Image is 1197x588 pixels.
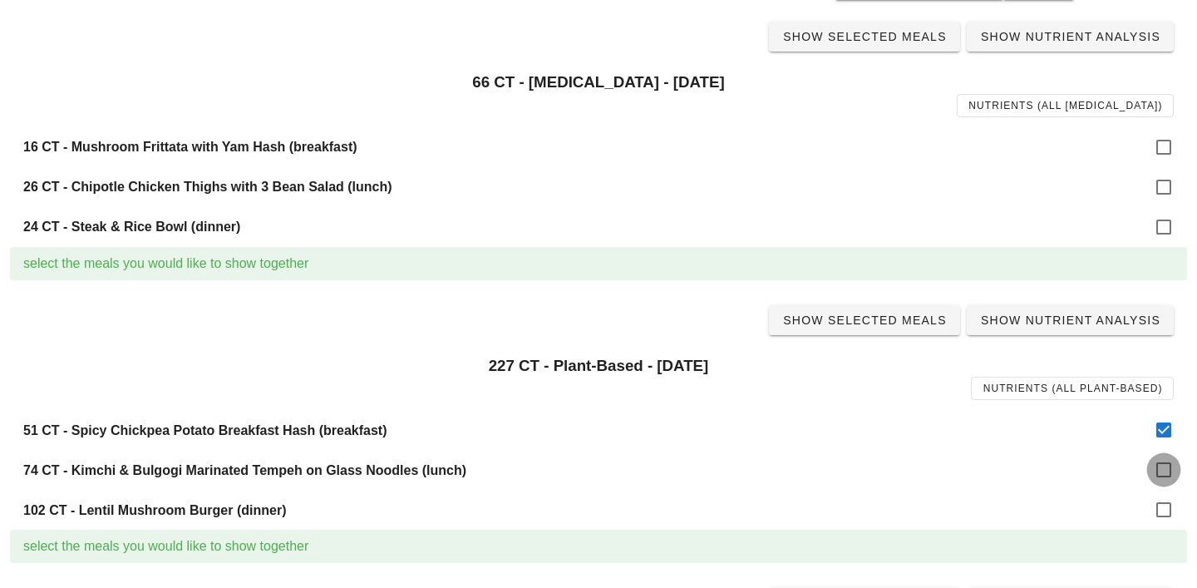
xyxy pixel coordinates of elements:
[782,314,947,327] span: Show Selected Meals
[980,30,1160,43] span: Show Nutrient Analysis
[971,377,1174,400] a: Nutrients (all Plant-Based)
[23,219,1140,235] h4: 24 CT - Steak & Rice Bowl (dinner)
[23,139,1140,155] h4: 16 CT - Mushroom Frittata with Yam Hash (breakfast)
[983,383,1163,394] span: Nutrients (all Plant-Based)
[980,314,1160,327] span: Show Nutrient Analysis
[782,30,947,43] span: Show Selected Meals
[967,305,1174,335] a: Show Nutrient Analysis
[967,22,1174,52] a: Show Nutrient Analysis
[23,422,1140,438] h4: 51 CT - Spicy Chickpea Potato Breakfast Hash (breakfast)
[957,94,1174,117] a: Nutrients (all [MEDICAL_DATA])
[23,254,1174,274] div: select the meals you would like to show together
[23,502,1140,518] h4: 102 CT - Lentil Mushroom Burger (dinner)
[769,22,960,52] a: Show Selected Meals
[23,357,1174,375] h3: 227 CT - Plant-Based - [DATE]
[769,305,960,335] a: Show Selected Meals
[23,462,1140,478] h4: 74 CT - Kimchi & Bulgogi Marinated Tempeh on Glass Noodles (lunch)
[23,179,1140,195] h4: 26 CT - Chipotle Chicken Thighs with 3 Bean Salad (lunch)
[23,73,1174,91] h3: 66 CT - [MEDICAL_DATA] - [DATE]
[968,100,1162,111] span: Nutrients (all [MEDICAL_DATA])
[23,536,1174,556] div: select the meals you would like to show together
